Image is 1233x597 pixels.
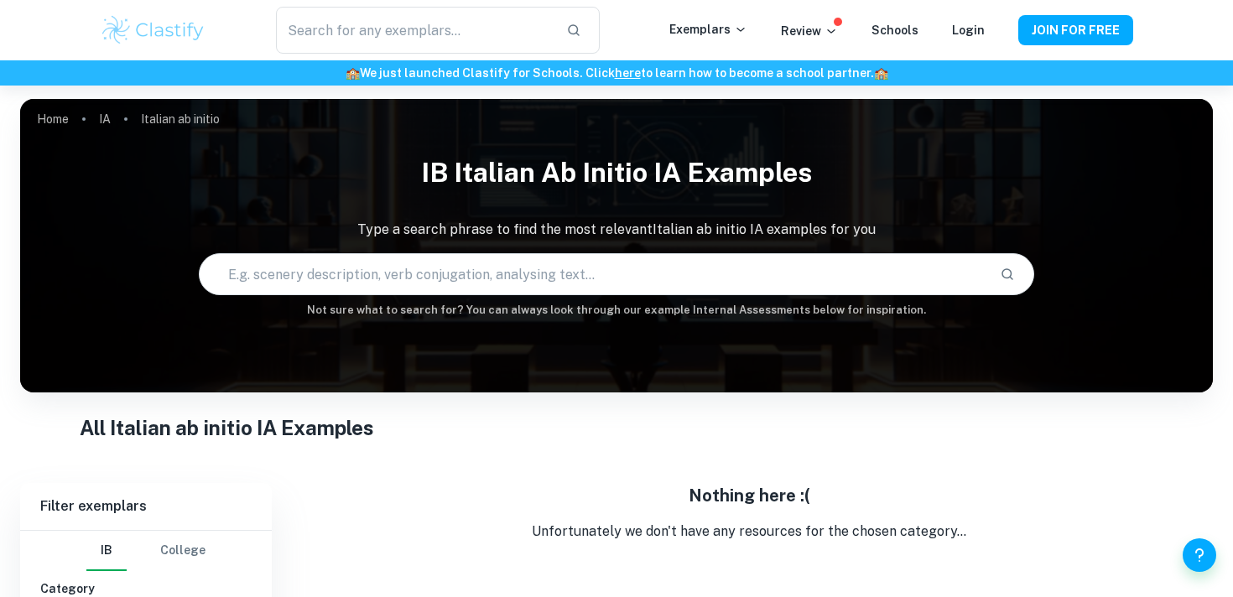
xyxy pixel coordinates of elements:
input: Search for any exemplars... [276,7,553,54]
h5: Nothing here :( [285,483,1213,508]
a: here [615,66,641,80]
p: Review [781,22,838,40]
input: E.g. scenery description, verb conjugation, analysing text... [200,251,986,298]
h6: Filter exemplars [20,483,272,530]
button: IB [86,531,127,571]
p: Italian ab initio [141,110,220,128]
a: Login [952,23,985,37]
div: Filter type choice [86,531,205,571]
button: Help and Feedback [1183,538,1216,572]
a: IA [99,107,111,131]
a: Schools [871,23,918,37]
button: JOIN FOR FREE [1018,15,1133,45]
h6: We just launched Clastify for Schools. Click to learn how to become a school partner. [3,64,1230,82]
p: Type a search phrase to find the most relevant Italian ab initio IA examples for you [20,220,1213,240]
img: Clastify logo [100,13,206,47]
a: Home [37,107,69,131]
button: College [160,531,205,571]
h1: IB Italian ab initio IA examples [20,146,1213,200]
span: 🏫 [874,66,888,80]
span: 🏫 [346,66,360,80]
p: Unfortunately we don't have any resources for the chosen category... [285,522,1213,542]
h1: All Italian ab initio IA Examples [80,413,1153,443]
p: Exemplars [669,20,747,39]
button: Search [993,260,1022,288]
h6: Not sure what to search for? You can always look through our example Internal Assessments below f... [20,302,1213,319]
